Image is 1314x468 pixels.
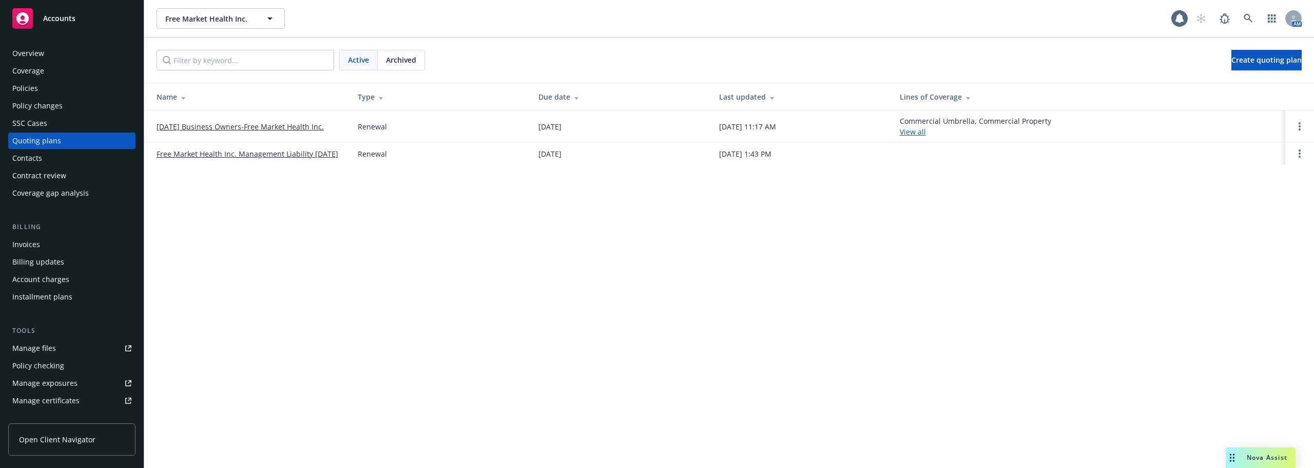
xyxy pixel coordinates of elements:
[386,54,416,65] span: Archived
[12,392,80,409] div: Manage certificates
[12,410,64,426] div: Manage claims
[8,4,136,33] a: Accounts
[157,50,334,70] input: Filter by keyword...
[8,358,136,374] a: Policy checking
[1238,8,1259,29] a: Search
[43,14,75,23] span: Accounts
[12,271,69,288] div: Account charges
[12,45,44,62] div: Overview
[358,148,387,159] div: Renewal
[8,45,136,62] a: Overview
[8,185,136,201] a: Coverage gap analysis
[8,326,136,336] div: Tools
[1293,147,1306,160] a: Open options
[12,236,40,253] div: Invoices
[8,410,136,426] a: Manage claims
[8,133,136,149] a: Quoting plans
[8,222,136,232] div: Billing
[12,133,61,149] div: Quoting plans
[900,91,1277,102] div: Lines of Coverage
[8,254,136,270] a: Billing updates
[12,80,38,97] div: Policies
[165,13,254,24] span: Free Market Health Inc.
[12,185,89,201] div: Coverage gap analysis
[12,115,47,132] div: SSC Cases
[12,98,63,114] div: Policy changes
[1231,55,1302,65] span: Create quoting plan
[12,340,56,357] div: Manage files
[8,115,136,132] a: SSC Cases
[719,121,776,132] div: [DATE] 11:17 AM
[157,121,324,132] a: [DATE] Business Owners-Free Market Health Inc.
[538,91,703,102] div: Due date
[8,167,136,184] a: Contract review
[1247,453,1287,462] span: Nova Assist
[8,150,136,166] a: Contacts
[1214,8,1235,29] a: Report a Bug
[12,289,72,305] div: Installment plans
[8,98,136,114] a: Policy changes
[12,167,66,184] div: Contract review
[1226,447,1296,468] button: Nova Assist
[12,63,44,79] div: Coverage
[8,375,136,391] a: Manage exposures
[12,254,64,270] div: Billing updates
[538,121,562,132] div: [DATE]
[8,289,136,305] a: Installment plans
[348,54,369,65] span: Active
[8,63,136,79] a: Coverage
[1226,447,1239,468] div: Drag to move
[719,148,771,159] div: [DATE] 1:43 PM
[8,340,136,357] a: Manage files
[358,91,522,102] div: Type
[8,392,136,409] a: Manage certificates
[157,91,341,102] div: Name
[900,116,1051,137] div: Commercial Umbrella, Commercial Property
[8,271,136,288] a: Account charges
[12,358,64,374] div: Policy checking
[12,150,42,166] div: Contacts
[1231,50,1302,70] a: Create quoting plan
[19,434,95,445] span: Open Client Navigator
[12,375,78,391] div: Manage exposures
[1293,120,1306,133] a: Open options
[1191,8,1211,29] a: Start snowing
[538,148,562,159] div: [DATE]
[8,80,136,97] a: Policies
[8,236,136,253] a: Invoices
[358,121,387,132] div: Renewal
[157,148,338,159] a: Free Market Health Inc. Management Liability [DATE]
[157,8,285,29] button: Free Market Health Inc.
[1262,8,1282,29] a: Switch app
[719,91,883,102] div: Last updated
[900,127,926,137] a: View all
